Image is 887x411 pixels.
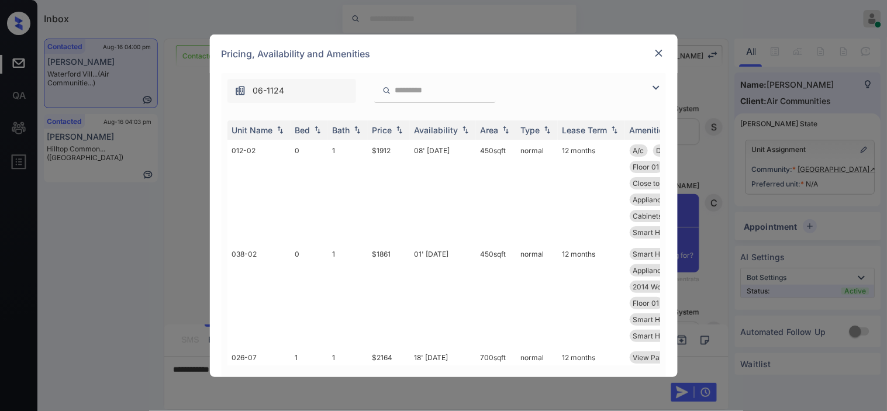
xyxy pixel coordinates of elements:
[368,243,410,347] td: $1861
[562,125,608,135] div: Lease Term
[291,140,328,243] td: 0
[633,353,677,362] span: View Parking
[633,282,693,291] span: 2014 Wood Floor...
[234,85,246,96] img: icon-zuma
[351,126,363,134] img: sorting
[210,34,678,73] div: Pricing, Availability and Amenities
[609,126,620,134] img: sorting
[394,126,405,134] img: sorting
[633,179,724,188] span: Close to [PERSON_NAME]...
[476,140,516,243] td: 450 sqft
[368,140,410,243] td: $1912
[291,243,328,347] td: 0
[633,266,689,275] span: Appliances Stai...
[633,212,689,220] span: Cabinets Legacy
[328,243,368,347] td: 1
[633,195,689,204] span: Appliances Stai...
[372,125,392,135] div: Price
[657,146,696,155] span: Dishwasher
[295,125,310,135] div: Bed
[633,163,660,171] span: Floor 01
[633,146,644,155] span: A/c
[410,243,476,347] td: 01' [DATE]
[333,125,350,135] div: Bath
[312,126,323,134] img: sorting
[253,84,285,97] span: 06-1124
[328,140,368,243] td: 1
[516,243,558,347] td: normal
[476,243,516,347] td: 450 sqft
[415,125,458,135] div: Availability
[274,126,286,134] img: sorting
[558,243,625,347] td: 12 months
[382,85,391,96] img: icon-zuma
[633,331,698,340] span: Smart Home Door...
[558,140,625,243] td: 12 months
[516,140,558,243] td: normal
[410,140,476,243] td: 08' [DATE]
[227,243,291,347] td: 038-02
[227,140,291,243] td: 012-02
[630,125,669,135] div: Amenities
[481,125,499,135] div: Area
[649,81,663,95] img: icon-zuma
[633,299,660,308] span: Floor 01
[633,228,699,237] span: Smart Home Wate...
[232,125,273,135] div: Unit Name
[633,315,698,324] span: Smart Home Ther...
[500,126,512,134] img: sorting
[521,125,540,135] div: Type
[653,47,665,59] img: close
[541,126,553,134] img: sorting
[633,250,699,258] span: Smart Home Wate...
[460,126,471,134] img: sorting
